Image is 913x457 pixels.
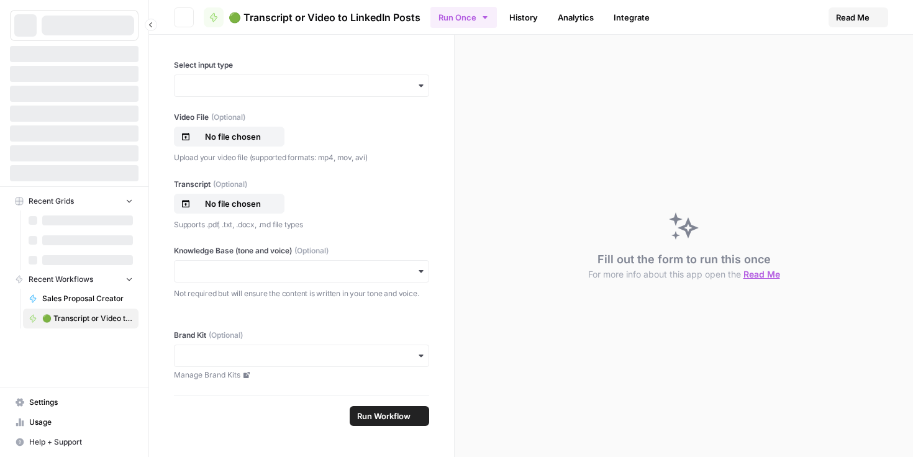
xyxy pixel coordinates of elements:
[10,412,139,432] a: Usage
[829,7,888,27] button: Read Me
[743,269,780,279] span: Read Me
[174,127,284,147] button: No file chosen
[10,432,139,452] button: Help + Support
[229,10,420,25] span: 🟢 Transcript or Video to LinkedIn Posts
[174,112,429,123] label: Video File
[357,410,411,422] span: Run Workflow
[211,112,245,123] span: (Optional)
[29,397,133,408] span: Settings
[29,196,74,207] span: Recent Grids
[209,330,243,341] span: (Optional)
[10,192,139,210] button: Recent Grids
[836,11,870,24] span: Read Me
[174,330,429,341] label: Brand Kit
[42,313,133,324] span: 🟢 Transcript or Video to LinkedIn Posts
[10,270,139,289] button: Recent Workflows
[29,437,133,448] span: Help + Support
[606,7,657,27] a: Integrate
[174,179,429,190] label: Transcript
[588,268,780,281] button: For more info about this app open the Read Me
[29,274,93,285] span: Recent Workflows
[174,369,429,381] a: Manage Brand Kits
[23,309,139,328] a: 🟢 Transcript or Video to LinkedIn Posts
[193,130,273,143] p: No file chosen
[174,152,429,164] p: Upload your video file (supported formats: mp4, mov, avi)
[174,60,429,71] label: Select input type
[502,7,545,27] a: History
[174,245,429,256] label: Knowledge Base (tone and voice)
[23,289,139,309] a: Sales Proposal Creator
[193,197,273,210] p: No file chosen
[430,7,497,28] button: Run Once
[588,251,780,281] div: Fill out the form to run this once
[213,179,247,190] span: (Optional)
[174,219,429,231] p: Supports .pdf, .txt, .docx, .md file types
[550,7,601,27] a: Analytics
[350,406,429,426] button: Run Workflow
[42,293,133,304] span: Sales Proposal Creator
[29,417,133,428] span: Usage
[204,7,420,27] a: 🟢 Transcript or Video to LinkedIn Posts
[174,194,284,214] button: No file chosen
[294,245,329,256] span: (Optional)
[10,392,139,412] a: Settings
[174,287,429,300] p: Not required but will ensure the content is written in your tone and voice.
